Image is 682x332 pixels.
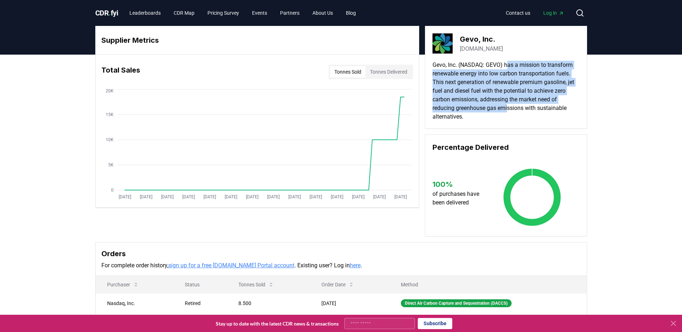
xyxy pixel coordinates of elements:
a: Events [246,6,273,19]
p: Status [179,281,221,288]
tspan: [DATE] [246,194,258,199]
tspan: 20K [106,88,114,93]
img: Gevo, Inc.-logo [432,33,453,54]
a: Partners [274,6,305,19]
nav: Main [124,6,362,19]
tspan: [DATE] [161,194,173,199]
h3: Gevo, Inc. [460,34,503,45]
h3: Percentage Delivered [432,142,580,153]
p: Gevo, Inc. (NASDAQ: GEVO) has a mission to transform renewable energy into low carbon transportat... [432,61,580,121]
tspan: [DATE] [118,194,131,199]
td: 8.500 [227,293,310,313]
h3: Supplier Metrics [101,35,413,46]
tspan: 10K [106,137,114,142]
button: Purchaser [101,277,145,292]
a: CDR Map [168,6,200,19]
a: sign up for a free [DOMAIN_NAME] Portal account [168,262,294,269]
div: Retired [185,300,221,307]
tspan: [DATE] [182,194,194,199]
tspan: [DATE] [330,194,343,199]
a: [DOMAIN_NAME] [460,45,503,53]
tspan: [DATE] [352,194,364,199]
a: Pricing Survey [202,6,245,19]
a: Contact us [500,6,536,19]
p: of purchases have been delivered [432,190,486,207]
button: Tonnes Sold [330,66,366,78]
tspan: [DATE] [267,194,279,199]
a: Leaderboards [124,6,166,19]
a: Blog [340,6,362,19]
a: here [350,262,361,269]
button: Tonnes Delivered [366,66,412,78]
span: CDR fyi [95,9,118,17]
div: Direct Air Carbon Capture and Sequestration (DACCS) [401,299,512,307]
td: Nasdaq, Inc. [96,293,173,313]
tspan: 0 [111,188,114,193]
tspan: [DATE] [203,194,216,199]
button: Order Date [316,277,360,292]
button: Tonnes Sold [233,277,280,292]
p: For complete order history, . Existing user? Log in . [101,261,581,270]
p: Method [395,281,581,288]
span: Log in [543,9,564,17]
a: About Us [307,6,339,19]
span: . [109,9,111,17]
h3: Orders [101,248,581,259]
nav: Main [500,6,570,19]
h3: Total Sales [101,65,140,79]
tspan: [DATE] [139,194,152,199]
tspan: 15K [106,112,114,117]
a: CDR.fyi [95,8,118,18]
tspan: [DATE] [224,194,237,199]
tspan: [DATE] [373,194,385,199]
tspan: 5K [108,162,114,167]
a: Log in [537,6,570,19]
tspan: [DATE] [288,194,301,199]
td: [DATE] [310,293,389,313]
tspan: [DATE] [309,194,322,199]
h3: 100 % [432,179,486,190]
tspan: [DATE] [394,194,407,199]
